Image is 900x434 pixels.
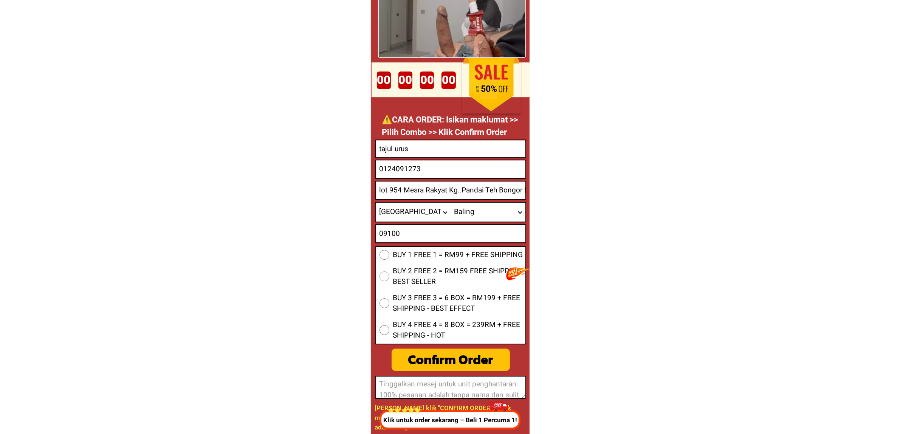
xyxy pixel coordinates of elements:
span: BUY 3 FREE 3 = 6 BOX = RM199 + FREE SHIPPING - BEST EFFECT [393,293,525,314]
h1: ORDER DITO [398,58,517,91]
span: BUY 2 FREE 2 = RM159 FREE SHIPPING - BEST SELLER [393,266,525,287]
input: BUY 1 FREE 1 = RM99 + FREE SHIPPING [380,250,389,260]
p: ⚠️️CARA ORDER: Isikan maklumat >> Pilih Combo >> Klik Confirm Order [382,113,522,138]
input: Input address [376,181,525,199]
input: Input full_name [376,140,525,157]
input: Input phone_number [376,160,525,178]
h1: [PERSON_NAME] klik "CONFIRM ORDER" untuk mengesahkan pesanan anda. 100% pesanan adalah tanpa nama... [375,403,524,432]
span: BUY 1 FREE 1 = RM99 + FREE SHIPPING [393,250,523,260]
input: BUY 4 FREE 4 = 8 BOX = 239RM + FREE SHIPPING - HOT [380,325,389,335]
div: Confirm Order [386,349,516,371]
input: BUY 2 FREE 2 = RM159 FREE SHIPPING - BEST SELLER [380,271,389,281]
input: Input text_input_1 [376,225,525,242]
p: Klik untuk order sekarang – Beli 1 Percuma 1! [378,415,523,425]
select: Select district [451,203,525,222]
h1: 50% [470,84,508,95]
select: Select province [376,203,451,222]
span: BUY 4 FREE 4 = 8 BOX = 239RM + FREE SHIPPING - HOT [393,319,525,341]
input: BUY 3 FREE 3 = 6 BOX = RM199 + FREE SHIPPING - BEST EFFECT [380,298,389,308]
